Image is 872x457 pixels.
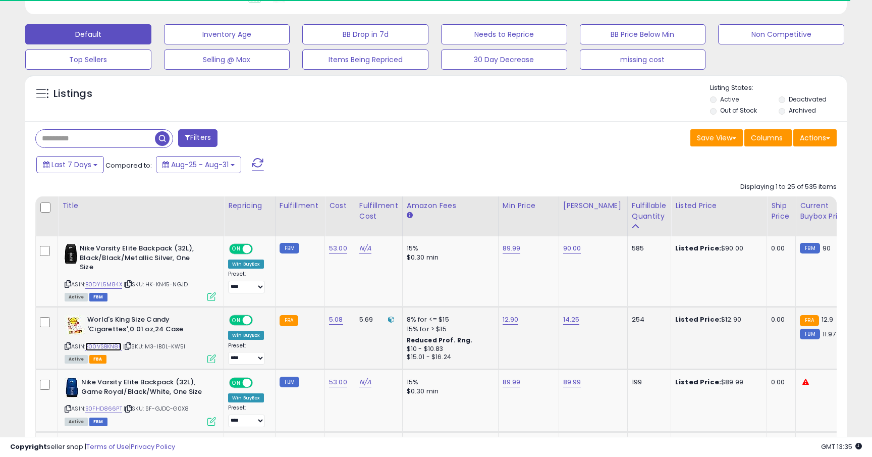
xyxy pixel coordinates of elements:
a: B00VSBKN8E [85,342,122,351]
div: Repricing [228,200,271,211]
div: Current Buybox Price [800,200,852,222]
div: $89.99 [675,378,759,387]
div: Win BuyBox [228,331,264,340]
label: Active [720,95,739,104]
button: Filters [178,129,217,147]
span: | SKU: M3-IB0L-KW5I [123,342,185,350]
b: Listed Price: [675,377,721,387]
button: 30 Day Decrease [441,49,567,70]
div: 254 [632,315,663,324]
span: Columns [751,133,783,143]
div: 199 [632,378,663,387]
a: B0FHD866PT [85,404,122,413]
div: Title [62,200,220,211]
a: 89.99 [503,377,521,387]
span: Compared to: [105,161,152,170]
b: Nike Varsity Elite Backpack (32L), Game Royal/Black/White, One Size [81,378,204,399]
small: Amazon Fees. [407,211,413,220]
div: 0.00 [771,244,788,253]
button: Actions [793,129,837,146]
div: $12.90 [675,315,759,324]
label: Deactivated [789,95,827,104]
span: ON [230,316,243,325]
div: 0.00 [771,378,788,387]
button: BB Drop in 7d [302,24,428,44]
button: Items Being Repriced [302,49,428,70]
a: 53.00 [329,377,347,387]
a: N/A [359,377,371,387]
label: Archived [789,106,816,115]
div: Preset: [228,342,267,365]
button: Aug-25 - Aug-31 [156,156,241,173]
span: 11.97 [823,329,836,339]
span: All listings currently available for purchase on Amazon [65,293,88,301]
b: World's King Size Candy 'Cigarettes',0.01 oz,24 Case [87,315,210,336]
a: Terms of Use [86,442,129,451]
a: 89.99 [503,243,521,253]
button: Last 7 Days [36,156,104,173]
a: N/A [359,243,371,253]
div: [PERSON_NAME] [563,200,623,211]
b: Listed Price: [675,243,721,253]
div: Amazon Fees [407,200,494,211]
div: $0.30 min [407,387,490,396]
div: 15% [407,378,490,387]
button: BB Price Below Min [580,24,706,44]
div: 5.69 [359,315,395,324]
div: Fulfillment [280,200,320,211]
b: Nike Varsity Elite Backpack (32L), Black/Black/Metallic Silver, One Size [80,244,202,275]
small: FBM [800,243,820,253]
span: | SKU: HK-KN45-NGJD [124,280,188,288]
span: 90 [823,243,831,253]
a: Privacy Policy [131,442,175,451]
button: Inventory Age [164,24,290,44]
div: ASIN: [65,378,216,425]
span: All listings currently available for purchase on Amazon [65,355,88,364]
div: Ship Price [771,200,791,222]
div: Preset: [228,404,267,427]
div: Fulfillment Cost [359,200,398,222]
span: | SKU: SF-GJDC-G0X8 [124,404,189,413]
img: 31tbBEhpMnL._SL40_.jpg [65,244,77,264]
span: Aug-25 - Aug-31 [171,160,229,170]
b: Listed Price: [675,315,721,324]
p: Listing States: [710,83,846,93]
span: All listings currently available for purchase on Amazon [65,418,88,426]
strong: Copyright [10,442,47,451]
span: Last 7 Days [51,160,91,170]
div: 0.00 [771,315,788,324]
small: FBM [280,243,299,253]
span: FBA [89,355,106,364]
small: FBM [280,377,299,387]
a: 12.90 [503,315,519,325]
div: Win BuyBox [228,260,264,269]
div: $15.01 - $16.24 [407,353,490,362]
div: 15% for > $15 [407,325,490,334]
button: Top Sellers [25,49,151,70]
a: 90.00 [563,243,581,253]
span: OFF [251,316,267,325]
button: Non Competitive [718,24,844,44]
button: Needs to Reprice [441,24,567,44]
span: OFF [251,379,267,387]
div: Min Price [503,200,555,211]
div: 15% [407,244,490,253]
div: Fulfillable Quantity [632,200,667,222]
span: FBM [89,418,107,426]
button: Selling @ Max [164,49,290,70]
span: 2025-09-8 13:35 GMT [821,442,862,451]
a: 53.00 [329,243,347,253]
div: ASIN: [65,315,216,362]
div: seller snap | | [10,442,175,452]
img: 51MmukySMAL._SL40_.jpg [65,378,79,398]
a: 5.08 [329,315,343,325]
label: Out of Stock [720,106,757,115]
div: $10 - $10.83 [407,345,490,353]
div: Win BuyBox [228,393,264,402]
a: B0DYL5M84X [85,280,122,289]
button: Columns [744,129,792,146]
div: 585 [632,244,663,253]
div: Displaying 1 to 25 of 535 items [740,182,837,192]
div: $0.30 min [407,253,490,262]
div: Listed Price [675,200,762,211]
